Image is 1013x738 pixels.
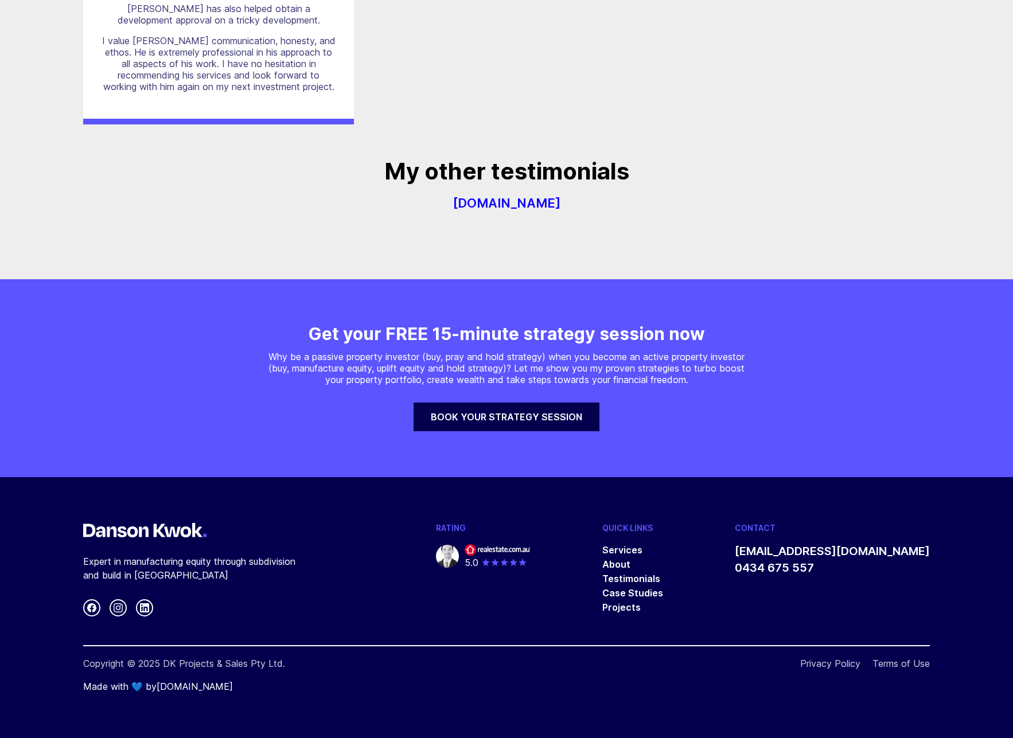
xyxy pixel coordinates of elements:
[735,523,776,533] div: Contact
[83,681,930,692] p: Made with 💙 by
[602,559,630,570] a: About
[83,658,285,669] div: Copyright © 2025 DK Projects & Sales Pty Ltd.
[436,523,466,533] div: Rating
[735,544,930,558] a: [EMAIL_ADDRESS][DOMAIN_NAME]
[602,523,653,533] div: Quick Links
[414,403,599,431] a: Book your strategy session
[735,561,814,575] a: 0434 675 557
[157,681,233,692] a: [DOMAIN_NAME]
[800,658,860,669] a: Privacy Policy
[263,351,750,385] p: Why be a passive property investor (buy, pray and hold strategy) when you become an active proper...
[436,545,459,568] img: Danson Kwok
[384,159,629,184] h2: My other testimonials
[465,544,531,556] img: real estate dot com dot au logo
[83,523,207,537] img: logo-horizontal-white.a1ec4fe.svg
[100,35,337,92] p: I value [PERSON_NAME] communication, honesty, and ethos. He is extremely professional in his appr...
[384,196,629,210] a: [DOMAIN_NAME]
[465,557,527,568] div: 5.0
[872,658,930,669] a: Terms of Use
[83,555,313,582] p: Expert in manufacturing equity through subdivision and build in [GEOGRAPHIC_DATA]
[436,544,531,568] a: Danson Kwok real estate dot com dot au logo 5.0
[308,325,705,342] h3: Get your FREE 15-minute strategy session now
[602,602,641,613] a: Projects
[100,3,337,26] p: [PERSON_NAME] has also helped obtain a development approval on a tricky development.
[602,544,642,556] a: Services
[602,587,663,599] a: Case Studies
[602,573,660,584] a: Testimonials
